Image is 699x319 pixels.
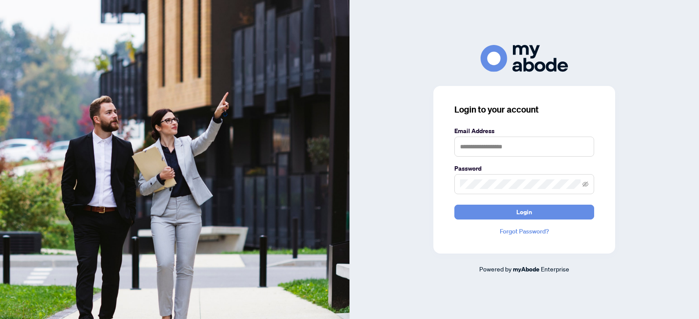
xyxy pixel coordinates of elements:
[454,205,594,220] button: Login
[479,265,512,273] span: Powered by
[454,126,594,136] label: Email Address
[582,181,588,187] span: eye-invisible
[454,103,594,116] h3: Login to your account
[481,45,568,72] img: ma-logo
[513,264,540,274] a: myAbode
[516,205,532,219] span: Login
[454,164,594,173] label: Password
[541,265,569,273] span: Enterprise
[454,226,594,236] a: Forgot Password?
